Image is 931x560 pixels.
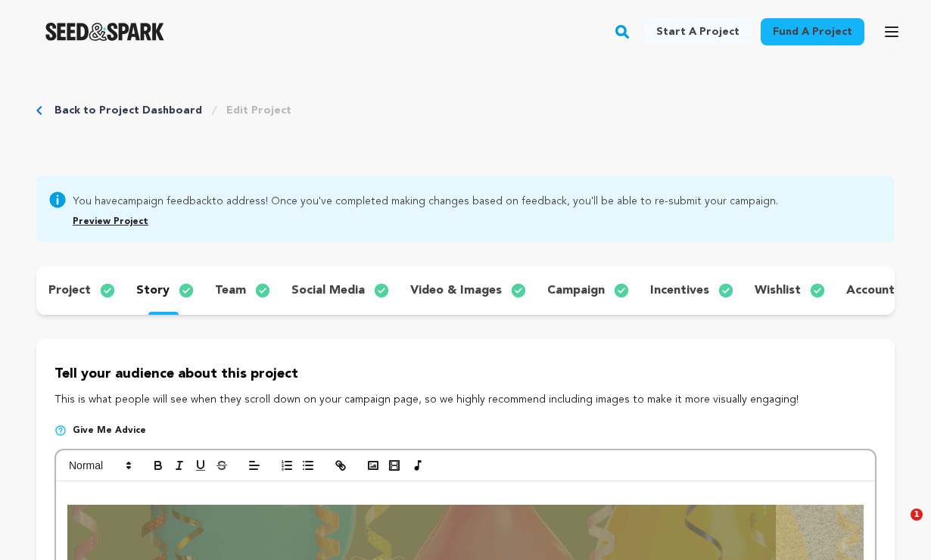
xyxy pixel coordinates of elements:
[73,425,146,437] span: Give me advice
[291,282,365,300] p: social media
[36,103,291,118] div: Breadcrumb
[100,282,127,300] img: check-circle-full.svg
[179,282,206,300] img: check-circle-full.svg
[547,282,605,300] p: campaign
[374,282,401,300] img: check-circle-full.svg
[410,282,502,300] p: video & images
[911,509,923,521] span: 1
[834,278,928,303] button: account
[650,282,709,300] p: incentives
[54,363,877,385] p: Tell your audience about this project
[511,282,538,300] img: check-circle-full.svg
[614,282,641,300] img: check-circle-full.svg
[279,278,398,303] button: social media
[718,282,746,300] img: check-circle-full.svg
[226,103,291,118] a: Edit Project
[117,196,212,207] a: campaign feedback
[755,282,801,300] p: wishlist
[846,282,895,300] p: account
[54,391,877,409] p: This is what people will see when they scroll down on your campaign page, so we highly recommend ...
[45,23,164,41] img: Seed&Spark Logo Dark Mode
[36,278,124,303] button: project
[880,509,916,545] iframe: Intercom live chat
[215,282,246,300] p: team
[638,278,743,303] button: incentives
[124,278,203,303] button: story
[761,18,864,45] a: Fund a project
[73,191,778,209] span: You have to address! Once you've completed making changes based on feedback, you'll be able to re...
[73,217,148,226] a: Preview Project
[535,278,638,303] button: campaign
[203,278,279,303] button: team
[810,282,837,300] img: check-circle-full.svg
[743,278,834,303] button: wishlist
[54,103,202,118] a: Back to Project Dashboard
[644,18,752,45] a: Start a project
[54,425,67,437] img: help-circle.svg
[255,282,282,300] img: check-circle-full.svg
[398,278,535,303] button: video & images
[45,23,164,41] a: Seed&Spark Homepage
[136,282,170,300] p: story
[48,282,91,300] p: project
